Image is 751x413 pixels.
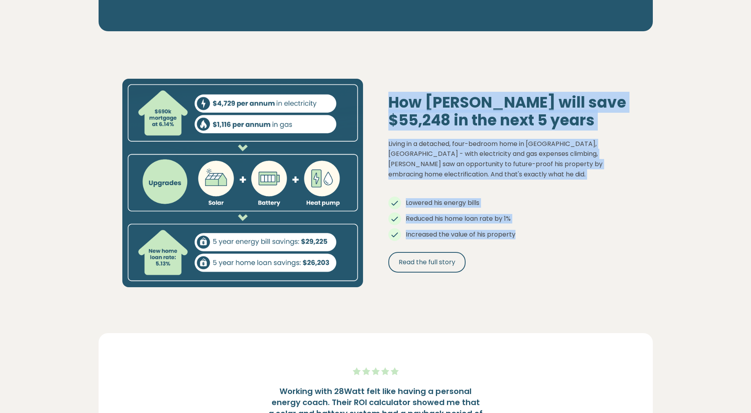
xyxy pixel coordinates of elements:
[399,258,455,267] span: Read the full story
[406,214,511,223] span: Reduced his home loan rate by 1%
[406,198,479,207] span: Lowered his energy bills
[406,230,515,239] span: Increased the value of his property
[388,252,466,273] a: Read the full story
[388,139,629,179] p: Living in a detached, four-bedroom home in [GEOGRAPHIC_DATA], [GEOGRAPHIC_DATA] - with electricit...
[388,93,629,129] h2: How [PERSON_NAME] will save $55,248 in the next 5 years
[122,79,363,287] img: Solar panel installation on a residential roof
